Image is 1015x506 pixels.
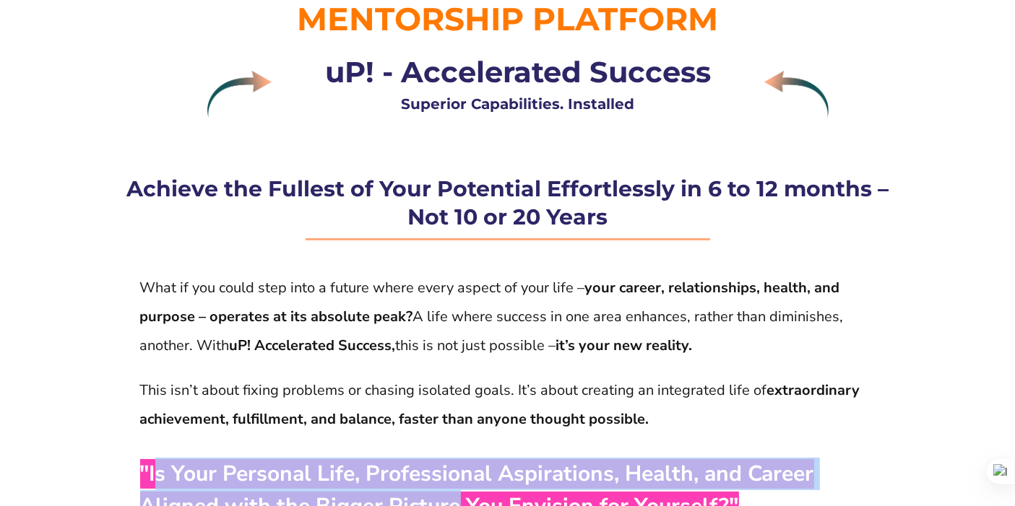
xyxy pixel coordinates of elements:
strong: uP! Accelerated Success, [230,336,396,355]
img: Layer 9 [207,71,272,118]
strong: fulfillment, and balance, faster than anyone thought possible. [233,409,649,429]
img: Layer 9 copy [764,71,829,118]
strong: uP! - Accelerated Success [325,54,711,90]
strong: Superior Capabilities. Installed [401,95,634,113]
p: This isn’t about fixing problems or chasing isolated goals. It’s about creating an integrated lif... [140,376,876,434]
strong: Achieve the Fullest of Your Potential Effortlessly in 6 to 12 months – Not 10 or 20 Years [126,175,889,230]
p: What if you could step into a future where every aspect of your life – A life where success in on... [140,274,876,360]
strong: it’s your new reality. [556,336,693,355]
